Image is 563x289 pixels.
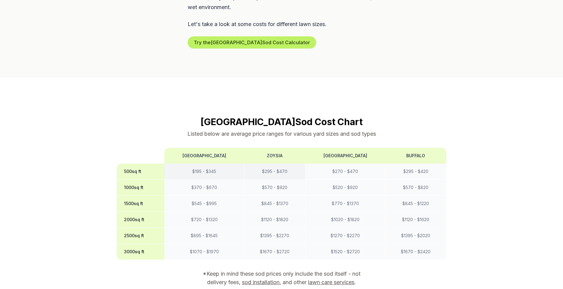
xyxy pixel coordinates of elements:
p: Let's take a look at some costs for different lawn sizes. [188,19,376,29]
td: $ 895 - $ 1645 [164,228,244,244]
td: $ 1120 - $ 1820 [244,212,306,228]
th: 2500 sq ft [117,228,165,244]
th: 3000 sq ft [117,244,165,260]
td: $ 1120 - $ 1620 [385,212,446,228]
h2: [GEOGRAPHIC_DATA] Sod Cost Chart [117,116,447,127]
td: $ 1020 - $ 1820 [305,212,385,228]
th: [GEOGRAPHIC_DATA] [305,148,385,164]
td: $ 1270 - $ 2270 [305,228,385,244]
th: 1500 sq ft [117,196,165,212]
td: $ 1670 - $ 2420 [385,244,446,260]
p: *Keep in mind these sod prices only include the sod itself - not delivery fees, , and other . [194,270,369,287]
th: [GEOGRAPHIC_DATA] [164,148,244,164]
a: sod installation [242,279,280,285]
td: $ 520 - $ 920 [305,180,385,196]
td: $ 770 - $ 1370 [305,196,385,212]
a: lawn care services [308,279,354,285]
td: $ 1520 - $ 2720 [305,244,385,260]
button: Try the[GEOGRAPHIC_DATA]Sod Cost Calculator [188,36,316,48]
td: $ 1395 - $ 2020 [385,228,446,244]
td: $ 845 - $ 1370 [244,196,306,212]
th: 1000 sq ft [117,180,165,196]
th: Zoysia [244,148,306,164]
th: 500 sq ft [117,164,165,180]
td: $ 295 - $ 470 [244,164,306,180]
td: $ 1395 - $ 2270 [244,228,306,244]
td: $ 1070 - $ 1970 [164,244,244,260]
td: $ 545 - $ 995 [164,196,244,212]
td: $ 270 - $ 470 [305,164,385,180]
td: $ 195 - $ 345 [164,164,244,180]
td: $ 295 - $ 420 [385,164,446,180]
td: $ 1670 - $ 2720 [244,244,306,260]
th: Buffalo [385,148,446,164]
td: $ 570 - $ 920 [244,180,306,196]
p: Listed below are average price ranges for various yard sizes and sod types [117,130,447,138]
th: 2000 sq ft [117,212,165,228]
td: $ 370 - $ 670 [164,180,244,196]
td: $ 720 - $ 1320 [164,212,244,228]
td: $ 845 - $ 1220 [385,196,446,212]
td: $ 570 - $ 820 [385,180,446,196]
